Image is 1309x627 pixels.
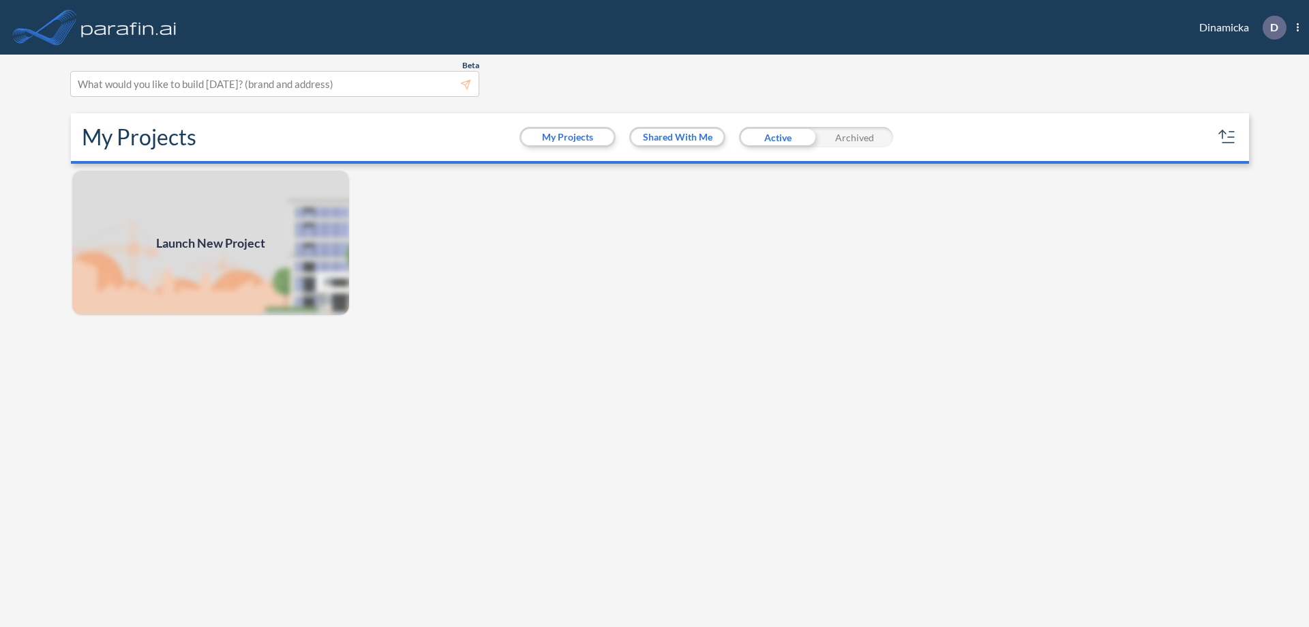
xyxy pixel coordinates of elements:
[522,129,614,145] button: My Projects
[1179,16,1299,40] div: Dinamicka
[71,169,350,317] img: add
[631,129,723,145] button: Shared With Me
[156,234,265,252] span: Launch New Project
[462,60,479,71] span: Beta
[78,14,179,41] img: logo
[816,127,893,147] div: Archived
[71,169,350,317] a: Launch New Project
[82,124,196,150] h2: My Projects
[1216,126,1238,148] button: sort
[739,127,816,147] div: Active
[1270,21,1278,33] p: D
